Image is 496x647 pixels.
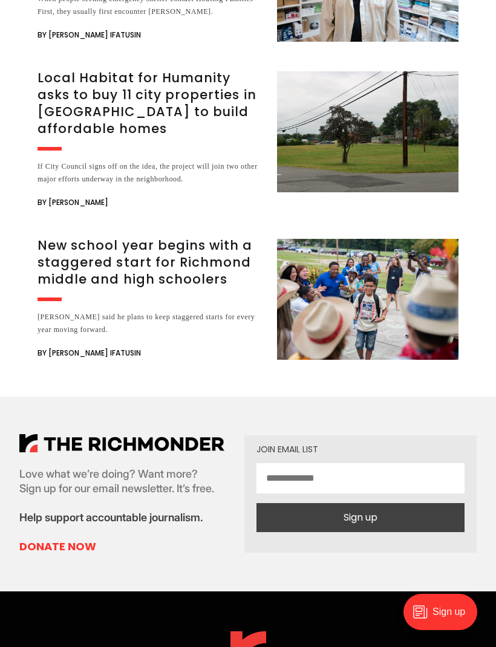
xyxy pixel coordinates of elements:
span: By [PERSON_NAME] Ifatusin [38,346,141,360]
img: Local Habitat for Humanity asks to buy 11 city properties in Northside to build affordable homes [277,71,458,192]
div: If City Council signs off on the idea, the project will join two other major efforts underway in ... [38,160,263,186]
a: New school year begins with a staggered start for Richmond middle and high schoolers [PERSON_NAME... [38,239,458,360]
span: By [PERSON_NAME] [38,195,108,210]
a: Local Habitat for Humanity asks to buy 11 city properties in [GEOGRAPHIC_DATA] to build affordabl... [38,71,458,210]
img: New school year begins with a staggered start for Richmond middle and high schoolers [277,239,458,360]
button: Sign up [256,503,465,532]
h3: Local Habitat for Humanity asks to buy 11 city properties in [GEOGRAPHIC_DATA] to build affordabl... [38,70,263,137]
img: The Richmonder Logo [19,434,224,452]
iframe: portal-trigger [393,588,496,647]
a: Donate Now [19,539,224,554]
h3: New school year begins with a staggered start for Richmond middle and high schoolers [38,237,263,288]
div: Join email list [256,445,465,454]
div: [PERSON_NAME] said he plans to keep staggered starts for every year moving forward. [38,311,263,336]
p: Love what we’re doing? Want more? Sign up for our email newsletter. It’s free. [19,467,224,496]
span: By [PERSON_NAME] Ifatusin [38,28,141,42]
p: Help support accountable journalism. [19,510,224,525]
